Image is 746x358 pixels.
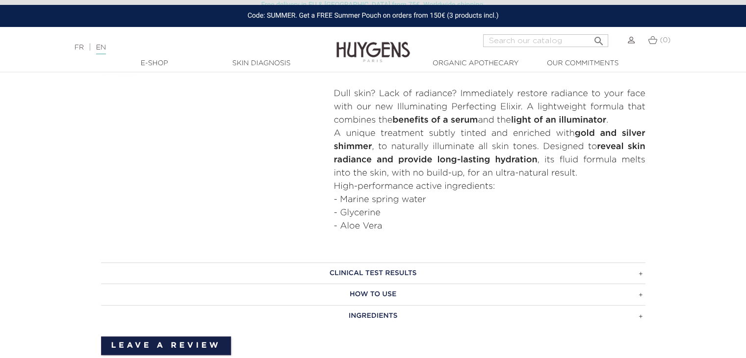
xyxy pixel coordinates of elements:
[96,44,106,54] a: EN
[334,127,645,180] p: A unique treatment subtly tinted and enriched with , to naturally illuminate all skin tones. Desi...
[534,58,632,69] a: Our commitments
[101,305,645,327] a: INGREDIENTS
[212,58,310,69] a: Skin Diagnosis
[592,32,604,44] i: 
[334,180,645,193] p: High-performance active ingredients:
[336,26,410,64] img: Huygens
[334,129,645,151] strong: gold and silver shimmer
[334,142,645,164] strong: reveal skin radiance and provide long-lasting hydration
[334,206,645,220] li: - Glycerine
[392,116,478,125] strong: benefits of a serum
[483,34,608,47] input: Search
[101,336,232,355] a: Leave a review
[75,44,84,51] a: FR
[334,193,645,206] li: - Marine spring water
[101,262,645,284] a: CLINICAL TEST RESULTS
[334,220,645,233] li: - Aloe Vera
[101,283,645,305] a: HOW TO USE
[334,87,645,127] p: Dull skin? Lack of radiance? Immediately restore radiance to your face with our new Illuminating ...
[427,58,525,69] a: Organic Apothecary
[511,116,606,125] strong: light of an illuminator
[105,58,204,69] a: E-Shop
[590,31,607,45] button: 
[660,37,670,44] span: (0)
[70,42,304,53] div: |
